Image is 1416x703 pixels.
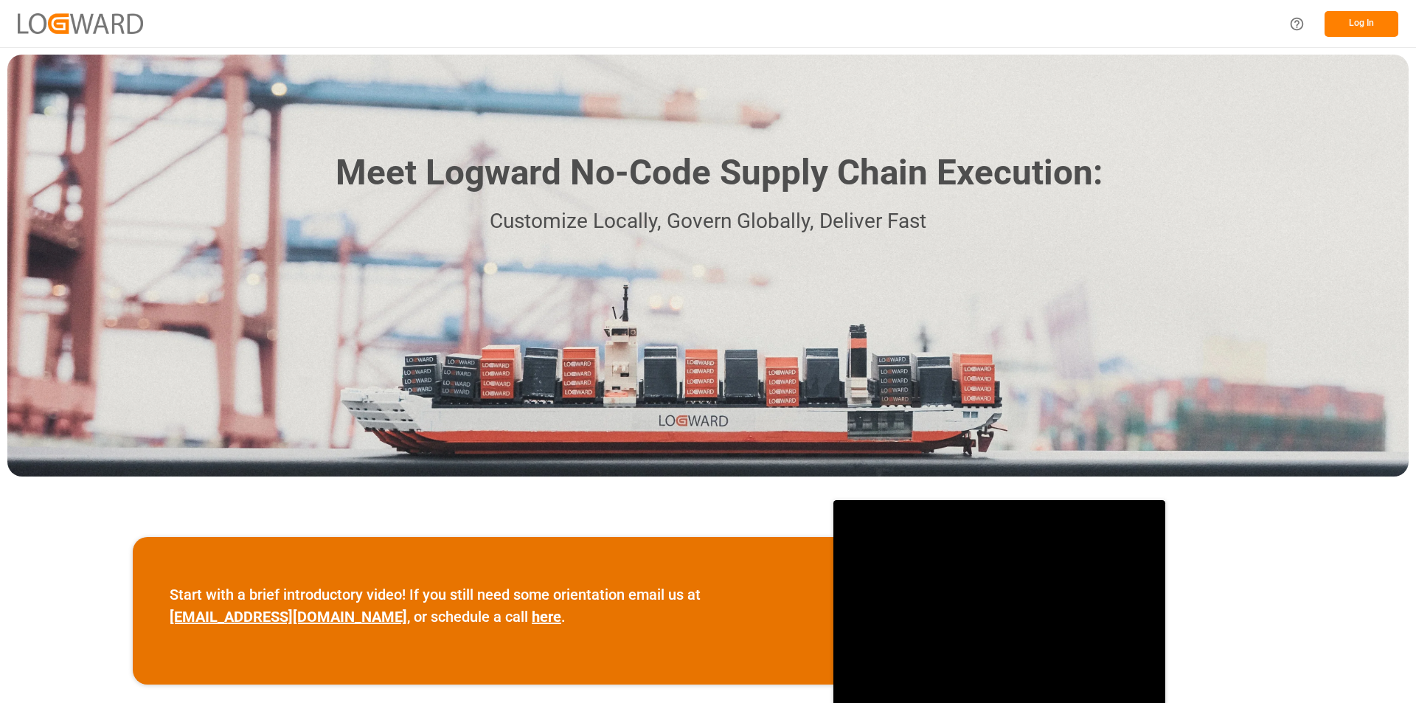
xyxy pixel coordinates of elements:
[1280,7,1313,41] button: Help Center
[532,608,561,626] a: here
[18,13,143,33] img: Logward_new_orange.png
[313,205,1103,238] p: Customize Locally, Govern Globally, Deliver Fast
[170,608,407,626] a: [EMAIL_ADDRESS][DOMAIN_NAME]
[1325,11,1398,37] button: Log In
[336,147,1103,199] h1: Meet Logward No-Code Supply Chain Execution:
[170,583,796,628] p: Start with a brief introductory video! If you still need some orientation email us at , or schedu...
